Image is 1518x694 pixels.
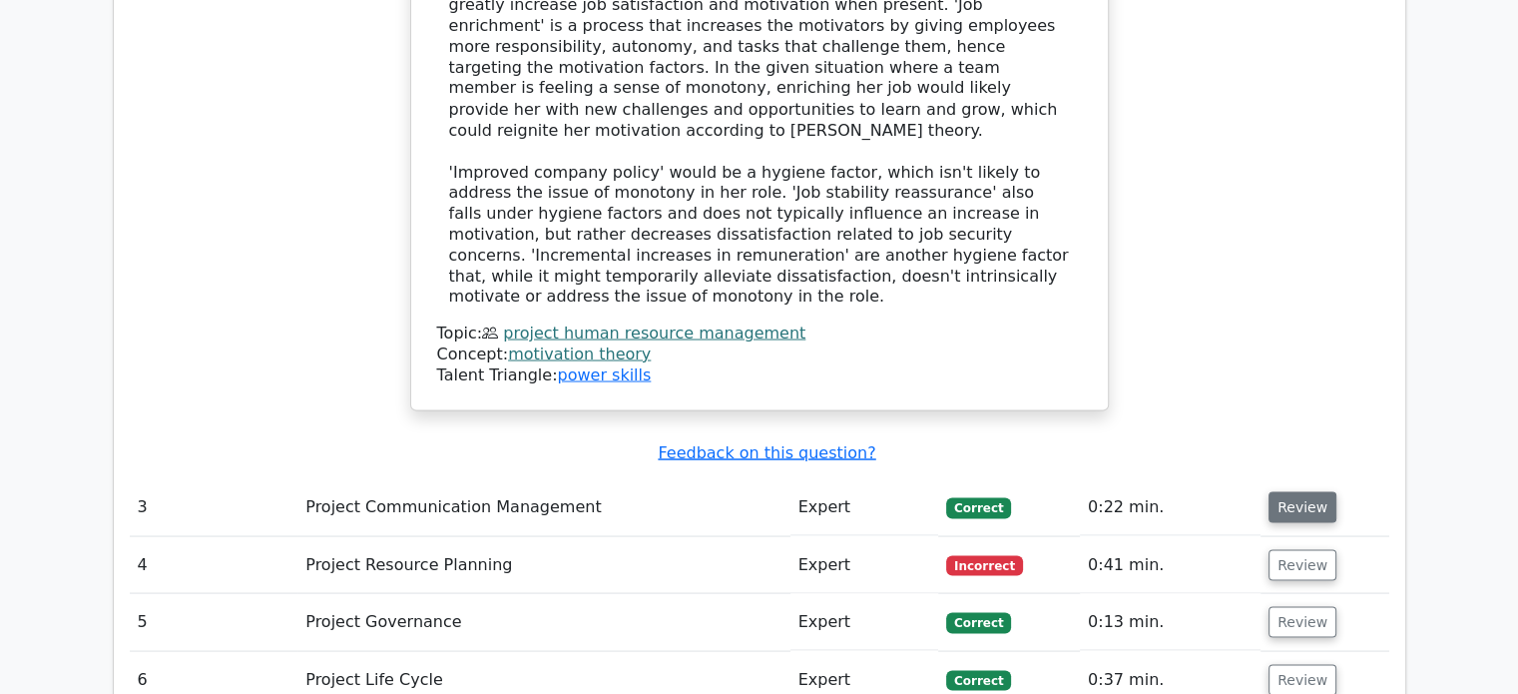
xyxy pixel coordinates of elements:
td: 5 [130,593,298,650]
td: Project Communication Management [297,478,789,535]
a: motivation theory [508,344,651,362]
td: Expert [790,536,938,593]
td: 3 [130,478,298,535]
div: Talent Triangle: [437,323,1082,384]
button: Review [1268,606,1336,637]
td: 4 [130,536,298,593]
button: Review [1268,491,1336,522]
td: Expert [790,593,938,650]
span: Correct [946,612,1011,632]
td: 0:41 min. [1080,536,1261,593]
a: power skills [557,364,651,383]
span: Incorrect [946,555,1023,575]
button: Review [1268,549,1336,580]
span: Correct [946,670,1011,690]
td: 0:22 min. [1080,478,1261,535]
td: Expert [790,478,938,535]
div: Concept: [437,344,1082,364]
td: 0:13 min. [1080,593,1261,650]
td: Project Resource Planning [297,536,789,593]
a: project human resource management [503,323,805,342]
div: Topic: [437,323,1082,344]
td: Project Governance [297,593,789,650]
span: Correct [946,497,1011,517]
a: Feedback on this question? [658,442,875,461]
